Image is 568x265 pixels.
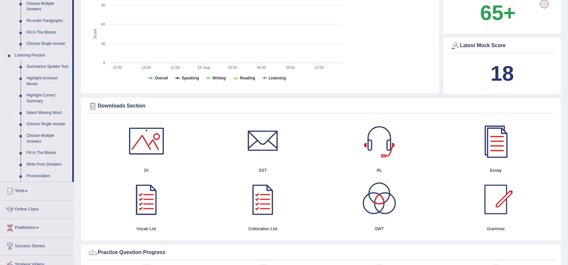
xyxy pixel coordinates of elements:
b: 18 [491,62,514,85]
h4: DI [91,167,201,174]
a: Listening Practice [12,50,72,61]
h4: SST [208,167,318,174]
a: Predictions [0,219,74,235]
tspan: Reading [240,76,255,80]
tspan: Overall [155,76,168,80]
b: 65+ [480,1,516,25]
div: Latest Mock Score [450,41,554,51]
a: Tests [0,182,74,198]
a: Fill In The Blanks [24,147,72,159]
text: 60 [101,22,105,26]
a: Success Stories [0,237,74,253]
h4: SWT [324,225,434,232]
text: 90 [101,3,105,7]
a: Choose Single Answer [24,118,72,130]
a: Online Class [0,200,74,217]
text: 18:00 [142,66,151,69]
a: Write From Dictation [24,159,72,170]
text: 06:00 [257,66,266,69]
a: Highlight Incorrect Words [24,73,72,90]
tspan: Score [93,29,97,39]
h4: Grammar [441,225,551,232]
a: Summarize Spoken Text [24,61,72,73]
a: Choose Single Answer [24,38,72,50]
tspan: 29. Aug [198,66,210,69]
text: 03:00 [228,66,237,69]
h4: Essay [441,167,551,174]
a: Choose Multiple Answers [24,130,72,147]
a: Re-order Paragraphs [24,15,72,27]
h4: RL [324,167,434,174]
h4: Collocation List [208,225,318,232]
text: 12:00 [315,66,324,69]
text: 0 [103,61,105,65]
tspan: Speaking [182,76,199,80]
a: Pronunciation [24,170,72,182]
a: Fill In The Blanks [24,27,72,38]
tspan: Listening [269,76,286,80]
tspan: Writing [213,76,226,80]
a: Select Missing Word [24,107,72,119]
h4: Vocab List [91,225,201,232]
div: Downloads Section [88,101,554,111]
a: Highlight Correct Summary [24,90,72,107]
text: 09:00 [286,66,295,69]
text: 21:00 [171,66,180,69]
text: 15:00 [113,66,122,69]
div: Practice Question Progress [88,248,554,258]
text: 30 [101,42,105,46]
